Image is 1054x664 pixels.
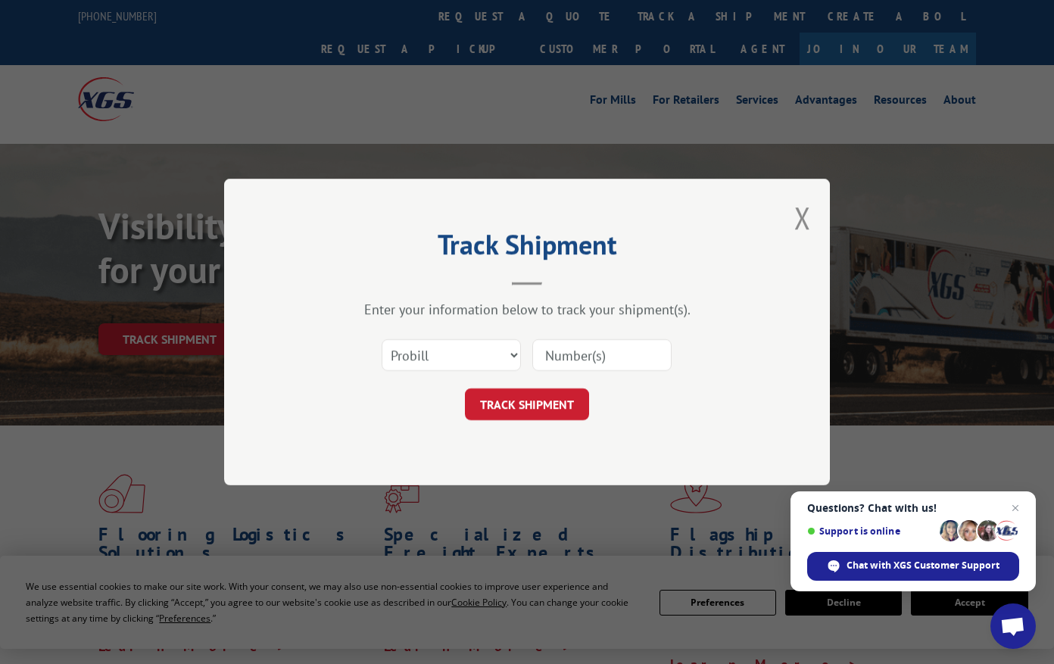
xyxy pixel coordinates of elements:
[300,301,754,318] div: Enter your information below to track your shipment(s).
[532,339,672,371] input: Number(s)
[847,559,999,572] span: Chat with XGS Customer Support
[794,198,811,238] button: Close modal
[465,388,589,420] button: TRACK SHIPMENT
[300,234,754,263] h2: Track Shipment
[807,502,1019,514] span: Questions? Chat with us!
[807,552,1019,581] span: Chat with XGS Customer Support
[807,525,934,537] span: Support is online
[990,603,1036,649] a: Open chat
